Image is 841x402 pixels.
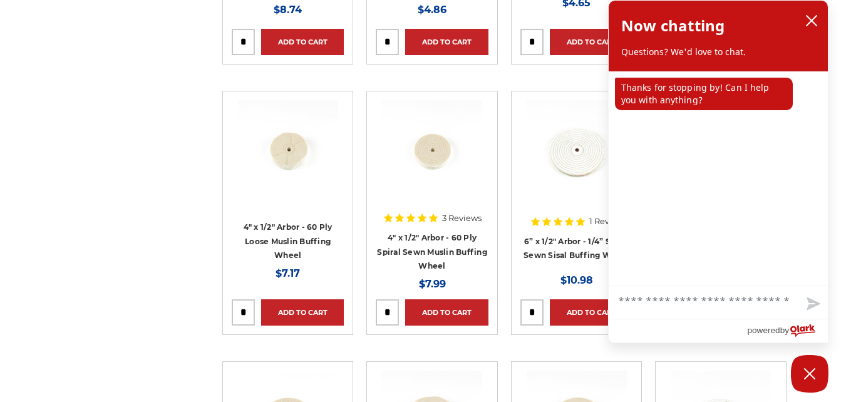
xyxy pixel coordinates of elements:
button: close chatbox [802,11,822,30]
img: 4 inch muslin buffing wheel spiral sewn 60 ply [382,100,482,200]
a: Add to Cart [550,29,632,55]
img: 4" x 1/2" Arbor - 60 Ply Loose Muslin Buffing Wheel [238,100,338,200]
a: Powered by Olark [747,319,828,343]
a: 6” x 1/2" Arbor - 1/4” Spiral Sewn Sisal Buffing Wheel [520,100,632,212]
span: 3 Reviews [442,214,482,222]
a: 4" x 1/2" Arbor - 60 Ply Spiral Sewn Muslin Buffing Wheel [377,233,487,271]
span: powered [747,322,780,338]
span: by [780,322,789,338]
a: Add to Cart [261,299,344,326]
a: Add to Cart [405,29,488,55]
div: chat [609,71,828,286]
a: 6” x 1/2" Arbor - 1/4” Spiral Sewn Sisal Buffing Wheel [524,237,629,260]
button: Send message [797,290,828,319]
span: $8.74 [274,4,302,16]
span: 1 Review [589,217,624,225]
a: Add to Cart [550,299,632,326]
span: $7.17 [276,267,300,279]
a: Add to Cart [405,299,488,326]
span: $10.98 [560,274,593,286]
p: Questions? We'd love to chat. [621,46,815,58]
a: 4" x 1/2" Arbor - 60 Ply Loose Muslin Buffing Wheel [244,222,333,260]
img: 6” x 1/2" Arbor - 1/4” Spiral Sewn Sisal Buffing Wheel [527,100,627,200]
h2: Now chatting [621,13,725,38]
a: 4 inch muslin buffing wheel spiral sewn 60 ply [376,100,488,212]
span: $4.86 [418,4,446,16]
span: $7.99 [419,278,446,290]
p: Thanks for stopping by! Can I help you with anything? [615,78,793,110]
a: 4" x 1/2" Arbor - 60 Ply Loose Muslin Buffing Wheel [232,100,344,212]
a: Add to Cart [261,29,344,55]
button: Close Chatbox [791,355,828,393]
